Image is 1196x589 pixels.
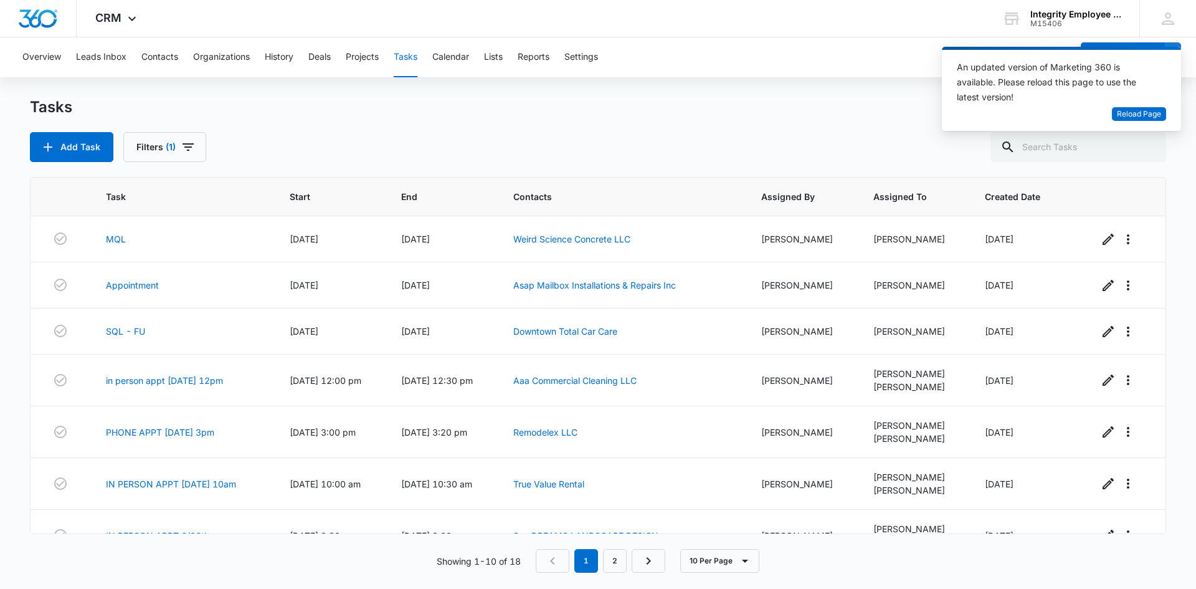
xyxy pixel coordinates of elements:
[513,479,584,489] a: True Value Rental
[873,367,955,380] div: [PERSON_NAME]
[574,549,598,573] em: 1
[401,375,473,386] span: [DATE] 12:30 pm
[106,374,223,387] a: in person appt [DATE] 12pm
[761,279,843,292] div: [PERSON_NAME]
[873,380,955,393] div: [PERSON_NAME]
[308,37,331,77] button: Deals
[536,549,665,573] nav: Pagination
[95,11,121,24] span: CRM
[346,37,379,77] button: Projects
[106,426,214,439] a: PHONE APPT [DATE] 3pm
[106,325,145,338] a: SQL - FU
[985,427,1013,438] span: [DATE]
[106,190,242,203] span: Task
[985,530,1013,541] span: [DATE]
[401,427,467,438] span: [DATE] 3:20 pm
[394,37,417,77] button: Tasks
[761,374,843,387] div: [PERSON_NAME]
[1112,107,1166,122] button: Reload Page
[985,234,1013,244] span: [DATE]
[290,234,318,244] span: [DATE]
[106,529,209,542] a: IN PERSON APPT 6/26th
[106,279,159,292] a: Appointment
[106,477,236,491] a: IN PERSON APPT [DATE] 10am
[290,190,353,203] span: Start
[680,549,759,573] button: 10 Per Page
[513,234,630,244] a: Weird Science Concrete LLC
[513,427,577,438] a: Remodelex LLC
[141,37,178,77] button: Contacts
[484,37,503,77] button: Lists
[873,471,955,484] div: [PERSON_NAME]
[985,326,1013,337] span: [DATE]
[513,280,676,290] a: Asap Mailbox Installations & Repairs Inc
[603,549,627,573] a: Page 2
[76,37,126,77] button: Leads Inbox
[564,37,598,77] button: Settings
[1117,108,1161,120] span: Reload Page
[761,477,843,491] div: [PERSON_NAME]
[873,419,955,432] div: [PERSON_NAME]
[761,529,843,542] div: [PERSON_NAME]
[873,484,955,497] div: [PERSON_NAME]
[1030,19,1121,28] div: account id
[873,432,955,445] div: [PERSON_NAME]
[30,132,113,162] button: Add Task
[985,280,1013,290] span: [DATE]
[22,37,61,77] button: Overview
[401,479,472,489] span: [DATE] 10:30 am
[1081,42,1165,72] button: Add Contact
[873,279,955,292] div: [PERSON_NAME]
[432,37,469,77] button: Calendar
[193,37,250,77] button: Organizations
[265,37,293,77] button: History
[761,325,843,338] div: [PERSON_NAME]
[401,326,430,337] span: [DATE]
[30,98,72,117] h1: Tasks
[401,280,430,290] span: [DATE]
[290,326,318,337] span: [DATE]
[985,190,1050,203] span: Created Date
[290,530,356,541] span: [DATE] 2:30 pm
[401,190,465,203] span: End
[123,132,206,162] button: Filters(1)
[957,60,1151,105] div: An updated version of Marketing 360 is available. Please reload this page to use the latest version!
[401,234,430,244] span: [DATE]
[513,375,637,386] a: Aaa Commercial Cleaning LLC
[166,143,176,151] span: (1)
[513,530,658,541] a: Sea DREAMS LANDSCAPE DESIGN
[990,132,1166,162] input: Search Tasks
[761,426,843,439] div: [PERSON_NAME]
[290,375,361,386] span: [DATE] 12:00 pm
[290,479,361,489] span: [DATE] 10:00 am
[985,375,1013,386] span: [DATE]
[873,522,955,535] div: [PERSON_NAME]
[290,427,356,438] span: [DATE] 3:00 pm
[632,549,665,573] a: Next Page
[518,37,549,77] button: Reports
[513,190,714,203] span: Contacts
[873,232,955,246] div: [PERSON_NAME]
[761,232,843,246] div: [PERSON_NAME]
[437,555,521,568] p: Showing 1-10 of 18
[513,326,617,337] a: Downtown Total Car Care
[873,190,937,203] span: Assigned To
[873,325,955,338] div: [PERSON_NAME]
[401,530,467,541] span: [DATE] 3:00 pm
[761,190,825,203] span: Assigned By
[1030,9,1121,19] div: account name
[985,479,1013,489] span: [DATE]
[290,280,318,290] span: [DATE]
[106,232,126,246] a: MQL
